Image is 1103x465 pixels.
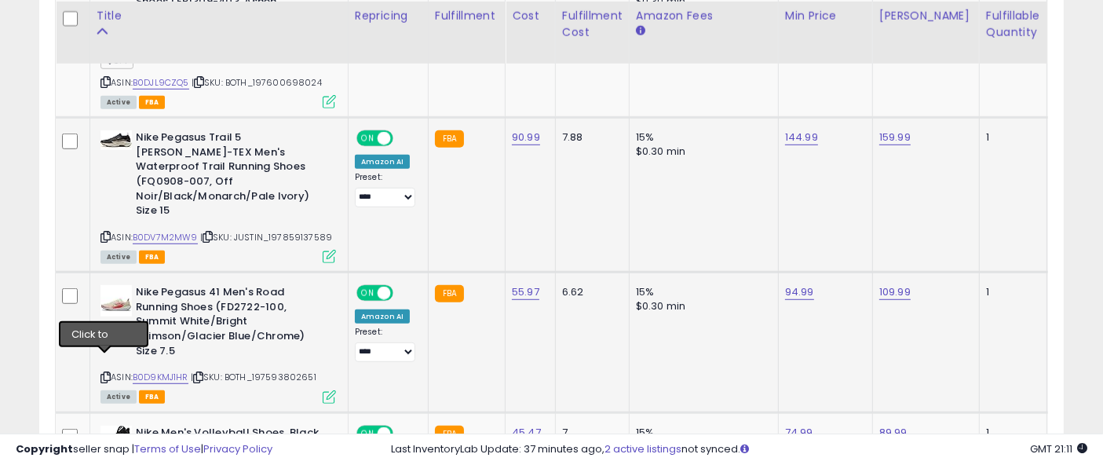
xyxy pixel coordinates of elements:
[636,8,772,24] div: Amazon Fees
[785,8,866,24] div: Min Price
[512,284,539,300] a: 55.97
[391,132,416,145] span: OFF
[986,130,1035,145] div: 1
[986,8,1040,41] div: Fulfillable Quantity
[391,287,416,300] span: OFF
[358,132,378,145] span: ON
[134,441,201,456] a: Terms of Use
[97,8,341,24] div: Title
[562,8,623,41] div: Fulfillment Cost
[355,155,410,169] div: Amazon AI
[435,285,464,302] small: FBA
[100,96,137,109] span: All listings currently available for purchase on Amazon
[604,441,681,456] a: 2 active listings
[100,130,336,262] div: ASIN:
[435,130,464,148] small: FBA
[203,441,272,456] a: Privacy Policy
[636,299,766,313] div: $0.30 min
[879,130,911,145] a: 159.99
[136,285,327,362] b: Nike Pegasus 41 Men's Road Running Shoes (FD2722-100, Summit White/Bright Crimson/Glacier Blue/Ch...
[636,145,766,159] div: $0.30 min
[100,390,137,404] span: All listings currently available for purchase on Amazon
[133,371,188,384] a: B0D9KMJ1HR
[136,130,327,222] b: Nike Pegasus Trail 5 [PERSON_NAME]-TEX Men's Waterproof Trail Running Shoes (FQ0908-007, Off Noir...
[879,8,973,24] div: [PERSON_NAME]
[16,442,272,457] div: seller snap | |
[16,441,73,456] strong: Copyright
[355,327,416,361] div: Preset:
[355,8,422,24] div: Repricing
[192,76,322,89] span: | SKU: BOTH_197600698024
[785,284,814,300] a: 94.99
[636,130,766,145] div: 15%
[100,251,137,264] span: All listings currently available for purchase on Amazon
[358,287,378,300] span: ON
[986,285,1035,299] div: 1
[139,96,166,109] span: FBA
[636,285,766,299] div: 15%
[636,24,645,38] small: Amazon Fees.
[785,130,818,145] a: 144.99
[355,309,410,324] div: Amazon AI
[200,231,332,243] span: | SKU: JUSTIN_197859137589
[562,130,617,145] div: 7.88
[1030,441,1087,456] span: 2025-09-11 21:11 GMT
[879,284,911,300] a: 109.99
[435,8,499,24] div: Fulfillment
[139,251,166,264] span: FBA
[355,172,416,207] div: Preset:
[133,231,198,244] a: B0DV7M2MW9
[100,285,336,401] div: ASIN:
[512,8,549,24] div: Cost
[100,130,132,150] img: 41cFmHcJZSL._SL40_.jpg
[562,285,617,299] div: 6.62
[512,130,540,145] a: 90.99
[133,76,189,90] a: B0DJL9CZQ5
[391,442,1087,457] div: Last InventoryLab Update: 37 minutes ago, not synced.
[100,285,132,317] img: 313M9cKVptL._SL40_.jpg
[139,390,166,404] span: FBA
[191,371,316,383] span: | SKU: BOTH_197593802651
